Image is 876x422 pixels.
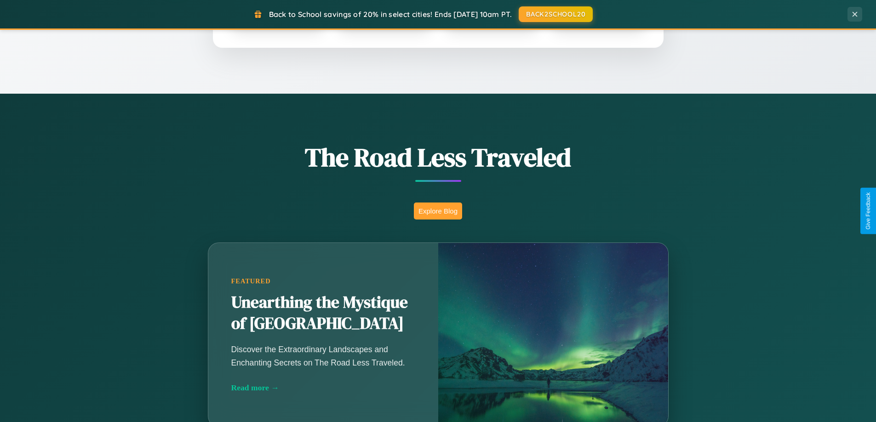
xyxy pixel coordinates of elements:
[162,140,714,175] h1: The Road Less Traveled
[269,10,512,19] span: Back to School savings of 20% in select cities! Ends [DATE] 10am PT.
[231,277,415,285] div: Featured
[865,192,871,230] div: Give Feedback
[414,203,462,219] button: Explore Blog
[519,6,593,22] button: BACK2SCHOOL20
[231,292,415,334] h2: Unearthing the Mystique of [GEOGRAPHIC_DATA]
[231,343,415,369] p: Discover the Extraordinary Landscapes and Enchanting Secrets on The Road Less Traveled.
[231,383,415,393] div: Read more →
